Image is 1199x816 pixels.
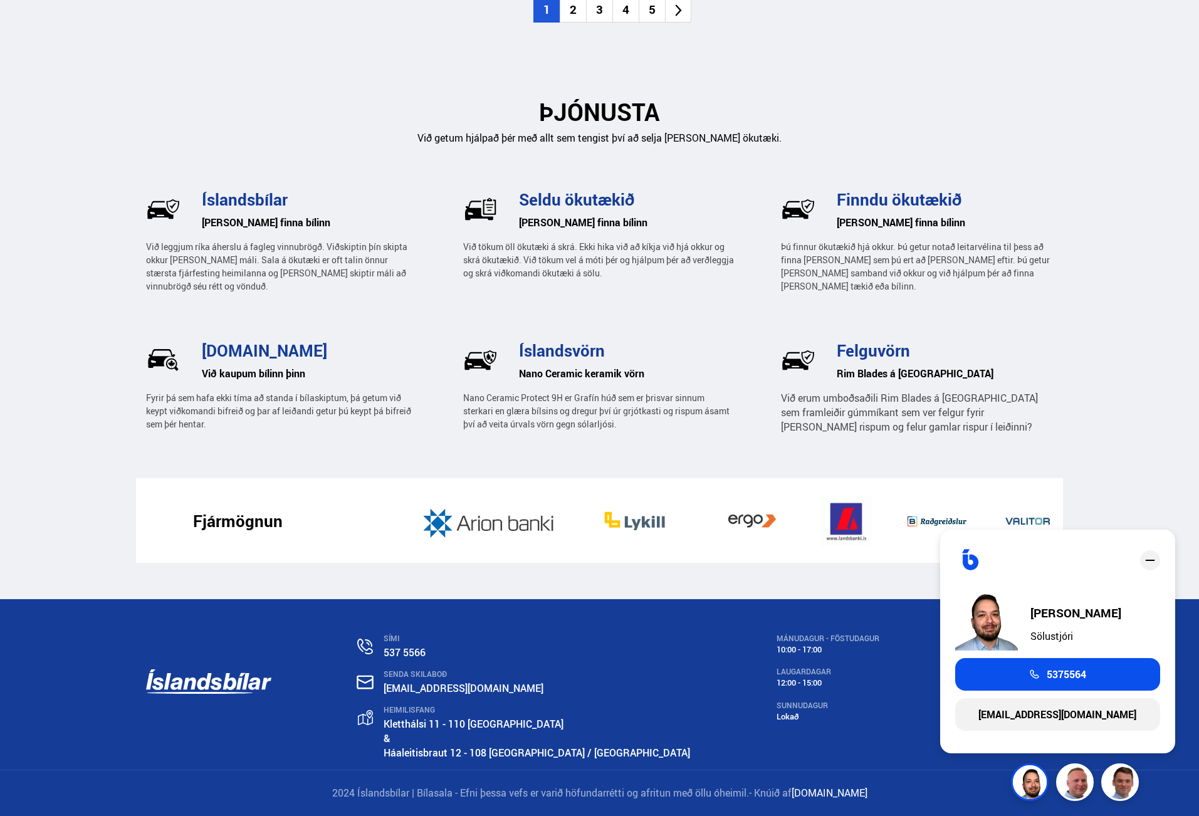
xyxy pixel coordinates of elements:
h3: Finndu ökutækið [837,190,1053,209]
img: _UrlRxxciTm4sq1N.svg [146,343,181,377]
a: Kletthálsi 11 - 110 [GEOGRAPHIC_DATA] [384,717,563,731]
h3: Íslandsbílar [202,190,418,209]
span: Við erum umboðsaðili Rim Blades á [GEOGRAPHIC_DATA] sem framleiðir gúmmíkant sem ver felgur fyrir... [781,391,1038,434]
h6: Nano Ceramic keramik vörn [519,364,735,383]
img: nHj8e-n-aHgjukTg.svg [357,675,374,689]
span: - Knúið af [749,786,792,800]
img: JD2k8JnpGOQahQK4.jpg [418,496,563,547]
h3: Felguvörn [837,341,1053,360]
strong: & [384,731,390,745]
a: Háaleitisbraut 12 - 108 [GEOGRAPHIC_DATA] / [GEOGRAPHIC_DATA] [384,746,690,760]
p: Nano Ceramic Protect 9H er Grafín húð sem er þrisvar sinnum sterkari en glæra bílsins og dregur þ... [463,391,735,431]
img: FbJEzSuNWCJXmdc-.webp [1103,765,1141,803]
h3: [DOMAIN_NAME] [202,341,418,360]
div: HEIMILISFANG [384,706,690,714]
a: 5375564 [955,658,1160,691]
div: Lokað [777,712,879,721]
img: n0V2lOsqF3l1V2iz.svg [357,639,373,654]
img: wj-tEQaV63q7uWzm.svg [781,343,815,377]
h3: Íslandsvörn [519,341,735,360]
img: BkM1h9GEeccOPUq4.svg [781,192,815,226]
a: 537 5566 [384,646,426,659]
div: SÍMI [384,634,690,643]
img: gp4YpyYFnEr45R34.svg [358,710,373,726]
img: U-P77hVsr2UxK2Mi.svg [463,192,498,226]
div: Sölustjóri [1030,630,1121,642]
p: Við tökum öll ökutæki á skrá. Ekki hika við að kíkja við hjá okkur og skrá ökutækið. Við tökum ve... [463,240,735,280]
h6: [PERSON_NAME] finna bílinn [519,213,735,232]
div: close [1140,550,1160,570]
img: nhp88E3Fdnt1Opn2.png [1013,765,1050,803]
h3: Fjármögnun [193,511,283,530]
img: wj-tEQaV63q7uWzm.svg [146,192,181,226]
a: [EMAIL_ADDRESS][DOMAIN_NAME] [384,681,543,695]
h2: ÞJÓNUSTA [146,98,1054,126]
a: [EMAIL_ADDRESS][DOMAIN_NAME] [955,698,1160,731]
img: siFngHWaQ9KaOqBr.png [1058,765,1096,803]
h3: Seldu ökutækið [519,190,735,209]
button: Opna LiveChat spjallviðmót [10,5,48,43]
img: vb19vGOeIT05djEB.jpg [706,496,798,547]
p: 2024 Íslandsbílar | Bílasala - Efni þessa vefs er varið höfundarrétti og afritun með öllu óheimil. [146,786,1054,800]
div: LAUGARDAGAR [777,667,879,676]
div: 10:00 - 17:00 [777,645,879,654]
h6: Rim Blades á [GEOGRAPHIC_DATA] [837,364,1053,383]
p: Við getum hjálpað þér með allt sem tengist því að selja [PERSON_NAME] ökutæki. [146,131,1054,145]
div: 12:00 - 15:00 [777,678,879,688]
img: nhp88E3Fdnt1Opn2.png [955,588,1018,651]
div: [PERSON_NAME] [1030,607,1121,619]
p: Þú finnur ökutækið hjá okkur. Þú getur notað leitarvélina til þess að finna [PERSON_NAME] sem þú ... [781,240,1053,293]
h6: [PERSON_NAME] finna bílinn [837,213,1053,232]
h6: Við kaupum bílinn þinn [202,364,418,383]
h6: [PERSON_NAME] finna bílinn [202,213,418,232]
div: SUNNUDAGUR [777,701,879,710]
div: MÁNUDAGUR - FÖSTUDAGUR [777,634,879,643]
div: SENDA SKILABOÐ [384,670,690,679]
p: Við leggjum ríka áherslu á fagleg vinnubrögð. Viðskiptin þín skipta okkur [PERSON_NAME] máli. Sal... [146,240,418,293]
a: [DOMAIN_NAME] [792,786,867,800]
img: Pf5Ax2cCE_PAlAL1.svg [463,343,498,377]
p: Fyrir þá sem hafa ekki tíma að standa í bílaskiptum, þá getum við keypt viðkomandi bifreið og þar... [146,391,418,431]
span: 5375564 [1047,669,1086,680]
